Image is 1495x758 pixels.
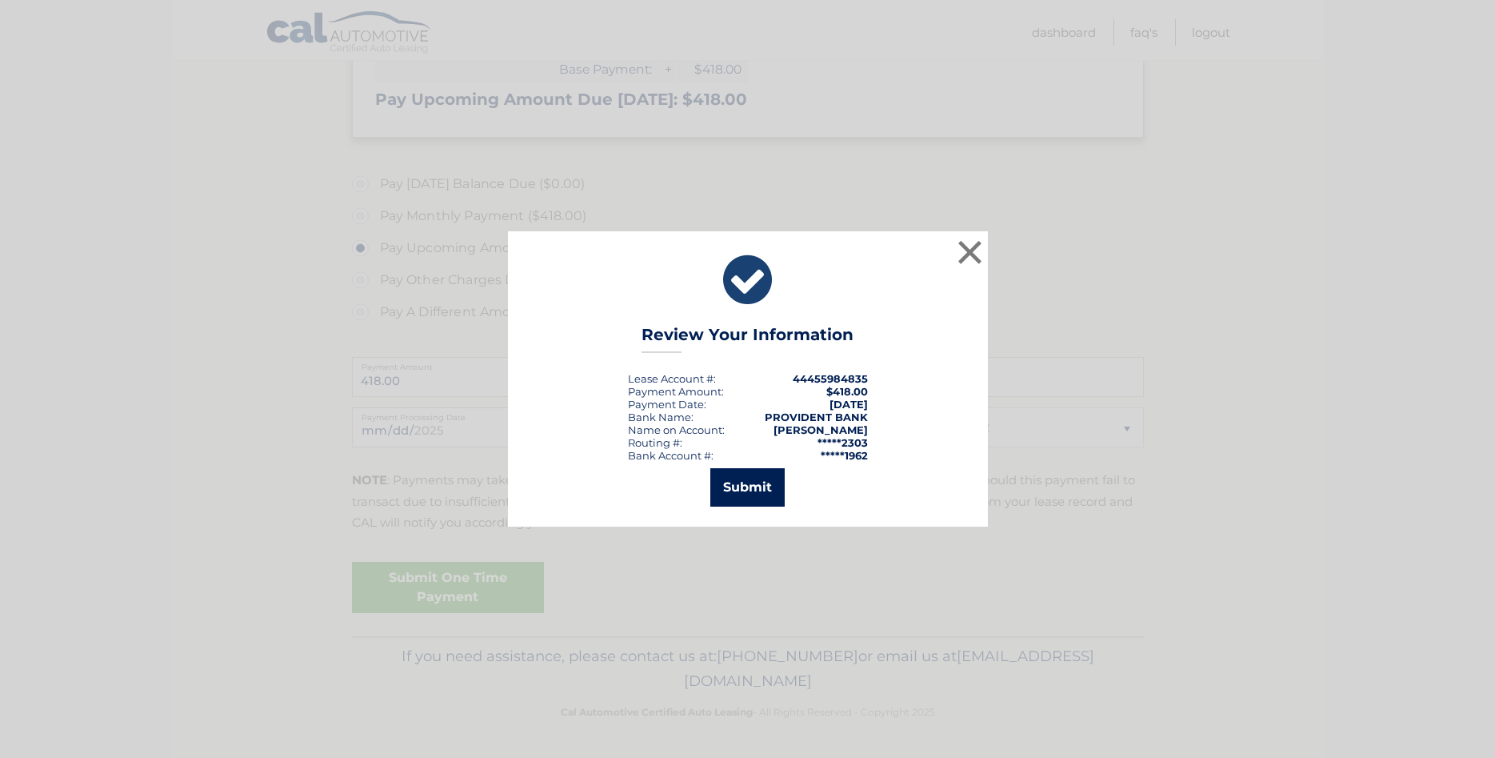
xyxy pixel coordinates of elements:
span: [DATE] [829,398,868,411]
div: Routing #: [628,436,682,449]
h3: Review Your Information [642,325,853,353]
span: Payment Date [628,398,704,411]
strong: PROVIDENT BANK [765,411,868,423]
div: Bank Account #: [628,449,714,462]
div: Lease Account #: [628,372,716,385]
div: Payment Amount: [628,385,724,398]
span: $418.00 [826,385,868,398]
div: Bank Name: [628,411,694,423]
div: : [628,398,706,411]
strong: 44455984835 [793,372,868,385]
div: Name on Account: [628,423,725,436]
button: × [954,236,986,268]
strong: [PERSON_NAME] [773,423,868,436]
button: Submit [710,468,785,507]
